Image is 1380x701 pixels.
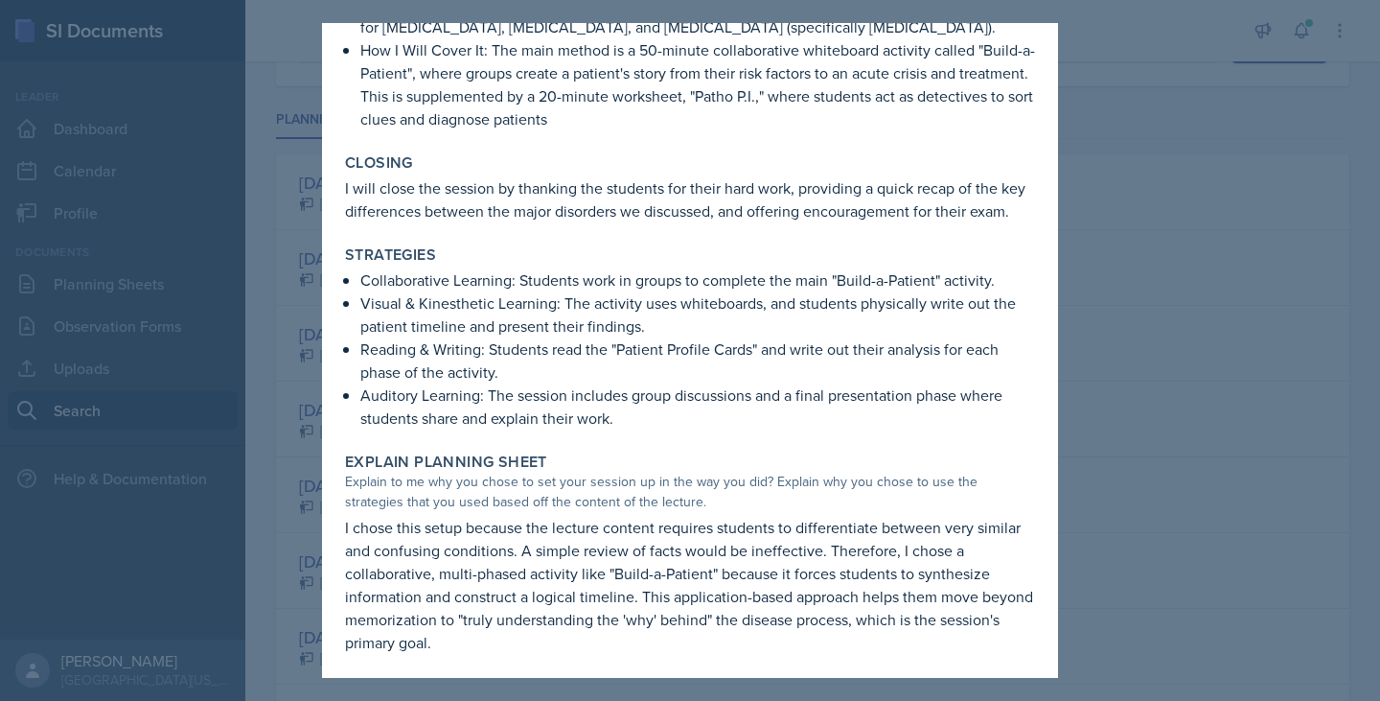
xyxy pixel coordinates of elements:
p: I chose this setup because the lecture content requires students to differentiate between very si... [345,516,1035,654]
p: Visual & Kinesthetic Learning: The activity uses whiteboards, and students physically write out t... [360,292,1035,338]
p: I will close the session by thanking the students for their hard work, providing a quick recap of... [345,176,1035,222]
p: Collaborative Learning: Students work in groups to complete the main "Build-a-Patient" activity. [360,269,1035,292]
label: Closing [345,153,413,173]
p: How I Will Cover It: The main method is a 50-minute collaborative whiteboard activity called "Bui... [360,38,1035,130]
label: Explain Planning Sheet [345,453,547,472]
p: Reading & Writing: Students read the "Patient Profile Cards" and write out their analysis for eac... [360,338,1035,384]
p: Auditory Learning: The session includes group discussions and a final presentation phase where st... [360,384,1035,430]
label: Session Size [345,677,448,696]
div: Explain to me why you chose to set your session up in the way you did? Explain why you chose to u... [345,472,1035,512]
label: Strategies [345,245,436,265]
